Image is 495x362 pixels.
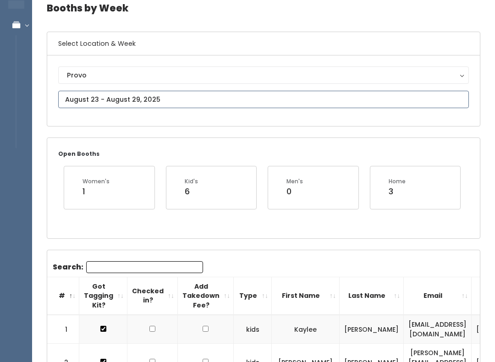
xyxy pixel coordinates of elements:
[234,315,272,344] td: kids
[82,186,110,197] div: 1
[340,277,404,315] th: Last Name: activate to sort column ascending
[79,277,127,315] th: Got Tagging Kit?: activate to sort column ascending
[67,70,460,80] div: Provo
[185,186,198,197] div: 6
[389,177,406,186] div: Home
[47,277,79,315] th: #: activate to sort column descending
[185,177,198,186] div: Kid's
[234,277,272,315] th: Type: activate to sort column ascending
[404,277,472,315] th: Email: activate to sort column ascending
[178,277,234,315] th: Add Takedown Fee?: activate to sort column ascending
[127,277,178,315] th: Checked in?: activate to sort column ascending
[404,315,472,344] td: [EMAIL_ADDRESS][DOMAIN_NAME]
[58,150,99,158] small: Open Booths
[272,277,340,315] th: First Name: activate to sort column ascending
[272,315,340,344] td: Kaylee
[286,186,303,197] div: 0
[82,177,110,186] div: Women's
[340,315,404,344] td: [PERSON_NAME]
[389,186,406,197] div: 3
[58,66,469,84] button: Provo
[47,32,480,55] h6: Select Location & Week
[286,177,303,186] div: Men's
[53,261,203,273] label: Search:
[86,261,203,273] input: Search:
[58,91,469,108] input: August 23 - August 29, 2025
[47,315,79,344] td: 1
